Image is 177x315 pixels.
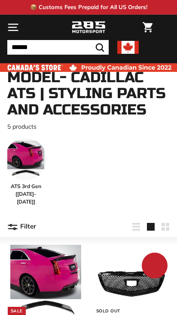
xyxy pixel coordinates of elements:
[7,216,36,237] button: Filter
[30,3,147,12] p: 📦 Customs Fees Prepaid for All US Orders!
[71,20,106,35] img: Logo_285_Motorsport_areodynamics_components
[7,40,109,55] input: Search
[5,138,47,206] a: ATS 3rd Gen [[DATE]-[DATE]]
[139,253,170,281] inbox-online-store-chat: Shopify online store chat
[7,122,170,131] p: 5 products
[5,182,47,206] span: ATS 3rd Gen [[DATE]-[DATE]]
[7,70,170,118] h1: Model- Cadillac ATS | Styling Parts and Accessories
[138,15,157,40] a: Cart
